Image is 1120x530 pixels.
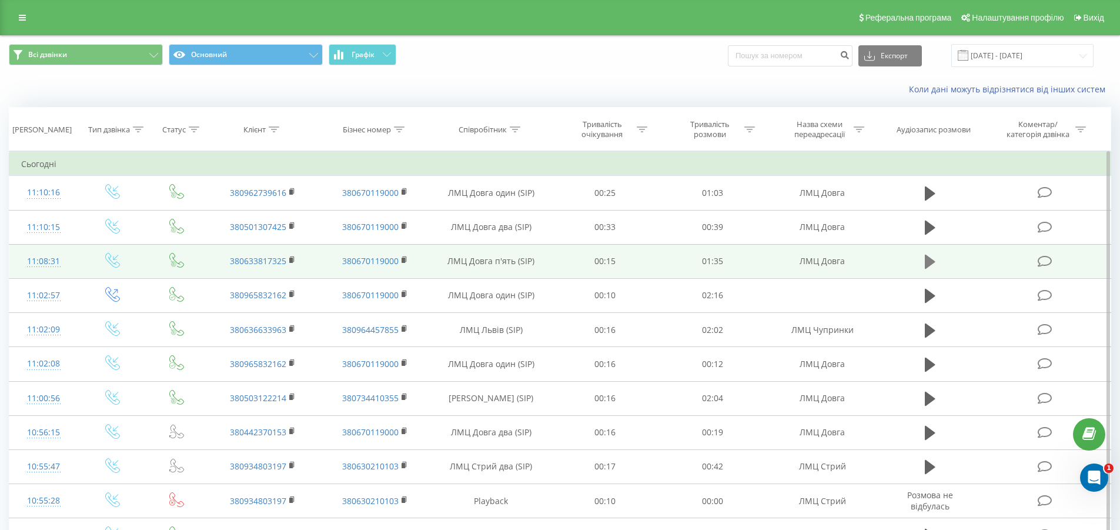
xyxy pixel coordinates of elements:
[12,125,72,135] div: [PERSON_NAME]
[431,381,551,415] td: [PERSON_NAME] (SIP)
[342,324,399,335] a: 380964457855
[678,119,741,139] div: Тривалість розмови
[766,381,878,415] td: ЛМЦ Довга
[9,44,163,65] button: Всі дзвінки
[28,50,67,59] span: Всі дзвінки
[659,244,767,278] td: 01:35
[88,125,130,135] div: Тип дзвінка
[897,125,971,135] div: Аудіозапис розмови
[551,278,659,312] td: 00:10
[766,449,878,484] td: ЛМЦ Стрий
[21,352,66,375] div: 11:02:08
[659,484,767,518] td: 00:00
[659,210,767,244] td: 00:39
[551,210,659,244] td: 00:33
[243,125,266,135] div: Клієнт
[551,176,659,210] td: 00:25
[230,187,286,198] a: 380962739616
[766,210,878,244] td: ЛМЦ Довга
[659,278,767,312] td: 02:16
[1004,119,1072,139] div: Коментар/категорія дзвінка
[230,495,286,506] a: 380934803197
[551,313,659,347] td: 00:16
[551,415,659,449] td: 00:16
[907,489,953,511] span: Розмова не відбулась
[342,461,399,472] a: 380630210103
[21,250,66,273] div: 11:08:31
[659,176,767,210] td: 01:03
[431,313,551,347] td: ЛМЦ Львів (SIP)
[169,44,323,65] button: Основний
[551,449,659,484] td: 00:17
[431,278,551,312] td: ЛМЦ Довга один (SIP)
[21,318,66,341] div: 11:02:09
[329,44,396,65] button: Графік
[230,221,286,232] a: 380501307425
[431,449,551,484] td: ЛМЦ Стрий два (SIP)
[342,392,399,404] a: 380734410355
[21,421,66,444] div: 10:56:15
[659,347,767,381] td: 00:12
[551,244,659,278] td: 00:15
[766,415,878,449] td: ЛМЦ Довга
[858,45,922,66] button: Експорт
[162,125,186,135] div: Статус
[766,313,878,347] td: ЛМЦ Чупринки
[459,125,507,135] div: Співробітник
[342,358,399,369] a: 380670119000
[551,347,659,381] td: 00:16
[342,187,399,198] a: 380670119000
[1084,13,1104,22] span: Вихід
[342,495,399,506] a: 380630210103
[431,484,551,518] td: Playback
[21,181,66,204] div: 11:10:16
[342,255,399,266] a: 380670119000
[659,449,767,484] td: 00:42
[21,455,66,478] div: 10:55:47
[342,221,399,232] a: 380670119000
[21,489,66,512] div: 10:55:28
[972,13,1064,22] span: Налаштування профілю
[230,324,286,335] a: 380636633963
[571,119,634,139] div: Тривалість очікування
[21,216,66,239] div: 11:10:15
[9,152,1111,176] td: Сьогодні
[659,415,767,449] td: 00:19
[909,84,1111,95] a: Коли дані можуть відрізнятися вiд інших систем
[352,51,375,59] span: Графік
[551,381,659,415] td: 00:16
[766,244,878,278] td: ЛМЦ Довга
[230,461,286,472] a: 380934803197
[659,381,767,415] td: 02:04
[1080,464,1108,492] iframe: Intercom live chat
[21,284,66,307] div: 11:02:57
[431,244,551,278] td: ЛМЦ Довга п'ять (SIP)
[728,45,852,66] input: Пошук за номером
[766,484,878,518] td: ЛМЦ Стрий
[766,347,878,381] td: ЛМЦ Довга
[431,415,551,449] td: ЛМЦ Довга два (SIP)
[343,125,391,135] div: Бізнес номер
[230,255,286,266] a: 380633817325
[1104,464,1114,473] span: 1
[766,176,878,210] td: ЛМЦ Довга
[865,13,952,22] span: Реферальна програма
[230,426,286,438] a: 380442370153
[21,387,66,410] div: 11:00:56
[342,426,399,438] a: 380670119000
[230,289,286,301] a: 380965832162
[788,119,851,139] div: Назва схеми переадресації
[659,313,767,347] td: 02:02
[551,484,659,518] td: 00:10
[230,392,286,404] a: 380503122214
[431,210,551,244] td: ЛМЦ Довга два (SIP)
[431,347,551,381] td: ЛМЦ Довга один (SIP)
[342,289,399,301] a: 380670119000
[230,358,286,369] a: 380965832162
[431,176,551,210] td: ЛМЦ Довга один (SIP)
